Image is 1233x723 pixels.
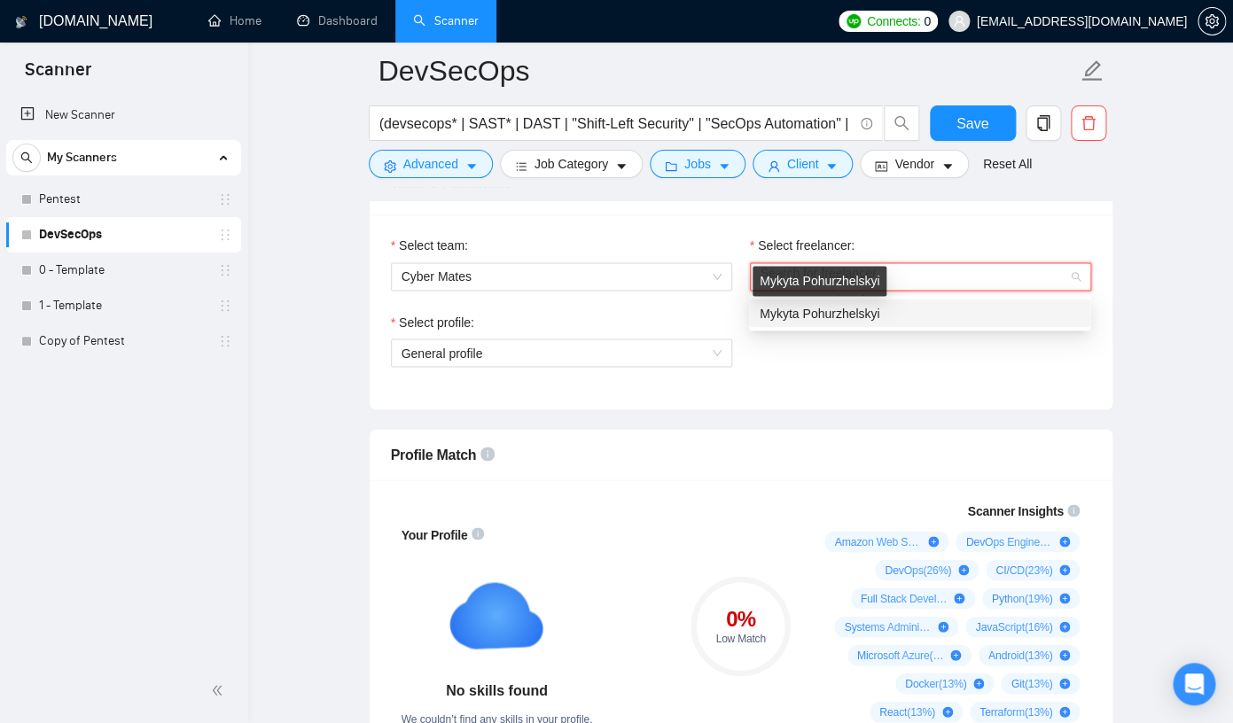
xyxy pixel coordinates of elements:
div: Please enter Select freelancer: [750,291,1091,310]
span: Save [956,113,988,135]
span: info-circle [472,527,484,540]
span: Full Stack Development ( 23 %) [861,591,948,605]
label: Select team: [391,236,468,255]
span: plus-circle [1059,536,1070,547]
span: Advanced [403,154,458,174]
a: Pentest [39,182,207,217]
button: folderJobscaret-down [650,150,745,178]
span: My Scanners [47,140,117,175]
a: Reset All [983,154,1032,174]
button: idcardVendorcaret-down [860,150,968,178]
button: copy [1026,105,1061,141]
span: Vendor [894,154,933,174]
span: Connects: [867,12,920,31]
span: 0 [924,12,931,31]
li: My Scanners [6,140,241,359]
div: 0 % [691,608,791,629]
span: setting [1198,14,1225,28]
span: copy [1026,115,1060,131]
span: caret-down [718,159,730,173]
li: New Scanner [6,97,241,133]
span: holder [218,228,232,242]
span: Your Profile [402,527,468,541]
span: plus-circle [938,621,948,632]
button: userClientcaret-down [753,150,854,178]
span: plus-circle [1059,678,1070,688]
span: plus-circle [928,536,939,547]
span: JavaScript ( 16 %) [975,619,1052,634]
span: Git ( 13 %) [1011,676,1052,690]
span: Python ( 19 %) [992,591,1053,605]
span: search [885,115,918,131]
span: plus-circle [950,649,961,660]
span: Job Category [535,154,608,174]
button: setting [1198,7,1226,35]
img: upwork-logo.png [847,14,861,28]
input: Search Freelance Jobs... [379,113,853,135]
span: General profile [402,346,483,360]
span: Scanner Insights [967,504,1063,517]
span: user [953,15,965,27]
div: Open Intercom Messenger [1173,663,1215,705]
span: Scanner [11,57,105,94]
a: New Scanner [20,97,227,133]
span: edit [1081,59,1104,82]
a: homeHome [208,13,261,28]
span: Select profile: [399,312,474,331]
span: setting [384,159,396,173]
input: Scanner name... [378,49,1077,93]
span: holder [218,263,232,277]
span: plus-circle [954,593,964,603]
a: dashboardDashboard [297,13,378,28]
button: settingAdvancedcaret-down [369,150,493,178]
span: delete [1072,115,1105,131]
a: 1 - Template [39,288,207,323]
a: 0 - Template [39,253,207,288]
span: info-circle [861,118,872,129]
span: Profile Match [391,447,477,462]
span: plus-circle [1059,706,1070,717]
span: plus-circle [1059,621,1070,632]
span: holder [218,192,232,206]
span: Amazon Web Services ( 32 %) [834,534,921,548]
span: Mykyta Pohurzhelskyi [760,306,879,320]
span: caret-down [825,159,838,173]
button: barsJob Categorycaret-down [500,150,643,178]
button: Save [930,105,1016,141]
div: Mykyta Pohurzhelskyi [753,266,886,296]
span: plus-circle [1059,593,1070,603]
span: idcard [875,159,887,173]
span: plus-circle [1059,564,1070,575]
span: holder [218,299,232,313]
span: Cyber Mates [402,263,722,290]
a: searchScanner [413,13,479,28]
span: Terraform ( 13 %) [979,704,1052,719]
button: search [884,105,919,141]
button: delete [1071,105,1106,141]
a: DevSecOps [39,217,207,253]
span: Jobs [684,154,711,174]
input: Select freelancer: [761,263,1068,290]
span: caret-down [615,159,628,173]
span: plus-circle [942,706,953,717]
span: DevOps Engineering ( 32 %) [965,534,1052,548]
span: folder [665,159,677,173]
div: Low Match [691,633,791,643]
button: search [12,144,41,172]
span: caret-down [941,159,954,173]
span: info-circle [1067,504,1080,517]
span: caret-down [465,159,478,173]
span: holder [218,334,232,348]
span: plus-circle [973,678,984,688]
span: plus-circle [958,564,969,575]
a: Copy of Pentest [39,323,207,359]
span: Microsoft Azure ( 16 %) [857,648,944,662]
span: Systems Administration ( 19 %) [844,619,931,634]
span: bars [515,159,527,173]
span: user [768,159,780,173]
label: Select freelancer: [750,236,855,255]
span: DevOps ( 26 %) [885,563,951,577]
span: Docker ( 13 %) [905,676,966,690]
strong: No skills found [446,682,548,697]
img: logo [15,8,27,36]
